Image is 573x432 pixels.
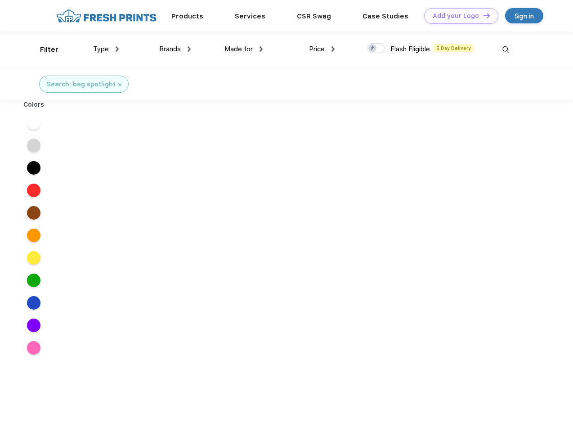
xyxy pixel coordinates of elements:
[116,46,119,52] img: dropdown.png
[159,45,181,53] span: Brands
[331,46,335,52] img: dropdown.png
[46,80,116,89] div: Search: bag spotlight
[260,46,263,52] img: dropdown.png
[390,45,430,53] span: Flash Eligible
[505,8,543,23] a: Sign in
[171,12,203,20] a: Products
[54,8,159,24] img: fo%20logo%202.webp
[17,100,51,109] div: Colors
[188,46,191,52] img: dropdown.png
[118,83,121,86] img: filter_cancel.svg
[309,45,325,53] span: Price
[498,42,513,57] img: desktop_search.svg
[434,44,474,52] span: 5 Day Delivery
[40,45,58,55] div: Filter
[93,45,109,53] span: Type
[433,12,479,20] div: Add your Logo
[224,45,253,53] span: Made for
[515,11,534,21] div: Sign in
[483,13,490,18] img: DT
